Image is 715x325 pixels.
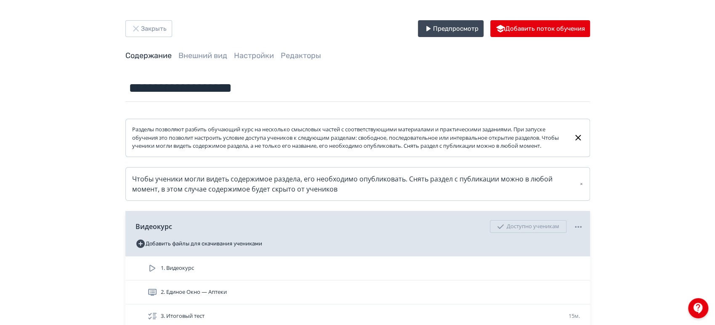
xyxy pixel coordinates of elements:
[136,237,262,250] button: Добавить файлы для скачивания учениками
[281,51,321,60] a: Редакторы
[234,51,274,60] a: Настройки
[569,312,580,320] span: 15м.
[490,20,590,37] button: Добавить поток обучения
[161,288,227,296] span: 2. Единое Окно — Аптеки
[125,280,590,304] div: 2. Единое Окно — Аптеки
[125,256,590,280] div: 1. Видеокурс
[132,174,583,194] div: Чтобы ученики могли видеть содержимое раздела, его необходимо опубликовать. Снять раздел с публик...
[418,20,484,37] button: Предпросмотр
[178,51,227,60] a: Внешний вид
[132,125,567,150] div: Разделы позволяют разбить обучающий курс на несколько смысловых частей с соответствующими материа...
[490,220,566,233] div: Доступно ученикам
[125,51,172,60] a: Содержание
[136,221,172,232] span: Видеокурс
[161,312,205,320] span: 3. Итоговый тест
[125,20,172,37] button: Закрыть
[161,264,194,272] span: 1. Видеокурс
